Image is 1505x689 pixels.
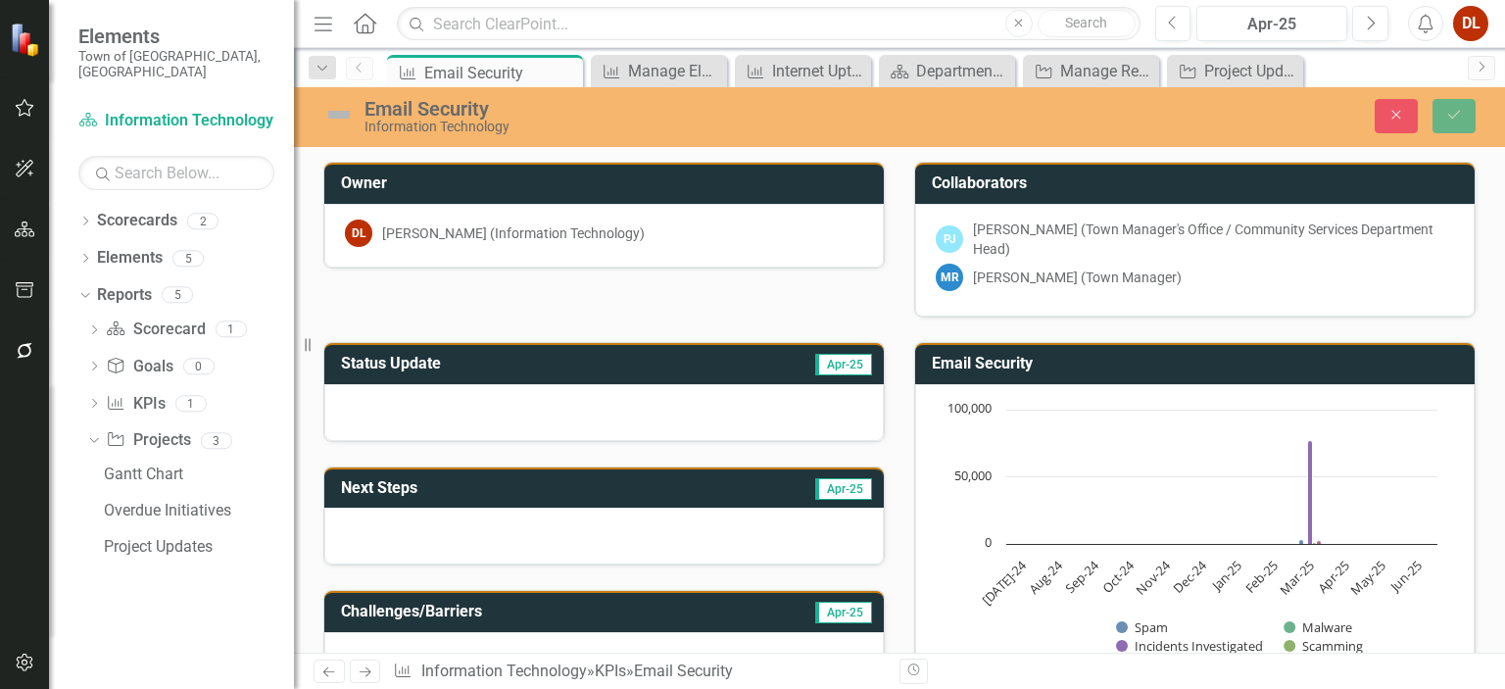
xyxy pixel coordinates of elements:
text: Nov-24 [1132,556,1174,598]
h3: Owner [341,174,874,192]
path: Mar-25, 76,919. Incidents Investigated. [1308,440,1313,544]
path: Mar-25, 60. Malware. [1303,543,1307,544]
div: Apr-25 [1203,13,1340,36]
path: Mar-25, 38. Policy. [1322,543,1326,544]
a: Internet Uptime % [740,59,866,83]
a: Scorecards [97,210,177,232]
div: 5 [162,287,193,304]
img: Not Defined [323,99,355,130]
text: Jun-25 [1385,557,1425,596]
h3: Email Security [932,355,1465,372]
h3: Next Steps [341,479,642,497]
a: KPIs [106,393,165,416]
button: Show Spam [1116,618,1168,636]
div: Email Security [364,98,961,120]
div: Gantt Chart [104,466,294,483]
path: Mar-25, 847. Scamming. [1312,542,1317,544]
a: Department Landing Page [884,59,1010,83]
a: Manage Reports [1028,59,1154,83]
div: 3 [201,432,232,449]
path: Mar-25, 3,560. Spam. [1299,539,1304,544]
a: Project Updates [1172,59,1298,83]
div: 5 [172,250,204,267]
div: 1 [175,395,207,412]
a: Elements [97,247,163,270]
path: Mar-25, 2,439. Phishing. [1317,540,1322,544]
text: Oct-24 [1098,556,1139,596]
div: Department Landing Page [916,59,1010,83]
text: Mar-25 [1276,557,1317,598]
button: Show Incidents Investigated [1116,637,1262,655]
text: May-25 [1347,557,1389,599]
div: Overdue Initiatives [104,502,294,519]
a: Manage Elements [596,59,722,83]
a: KPIs [595,662,626,680]
span: Elements [78,25,274,48]
a: Information Technology [421,662,587,680]
button: Show Malware [1284,618,1352,636]
a: Reports [97,284,152,307]
h3: Challenges/Barriers [341,603,717,620]
button: View chart menu, Chart [947,650,974,677]
text: 50,000 [954,467,992,484]
div: » » [393,661,885,683]
span: Apr-25 [815,354,872,375]
button: Apr-25 [1196,6,1347,41]
text: Feb-25 [1241,557,1282,597]
text: 100,000 [947,399,992,417]
a: Project Updates [99,531,294,563]
div: Information Technology [364,120,961,134]
div: [PERSON_NAME] (Town Manager) [973,268,1182,287]
a: Overdue Initiatives [99,495,294,526]
small: Town of [GEOGRAPHIC_DATA], [GEOGRAPHIC_DATA] [78,48,274,80]
a: Projects [106,429,190,452]
button: Show Scamming [1284,637,1363,655]
div: [PERSON_NAME] (Information Technology) [382,223,645,243]
button: DL [1453,6,1488,41]
text: Jan-25 [1206,557,1245,596]
text: Sep-24 [1061,556,1102,597]
span: Apr-25 [815,602,872,623]
a: Scorecard [106,319,205,341]
span: Search [1065,15,1107,30]
a: Goals [106,356,172,378]
div: MR [936,264,963,291]
img: ClearPoint Strategy [10,23,44,57]
span: Apr-25 [815,478,872,500]
div: DL [345,220,372,247]
text: [DATE]-24 [978,556,1031,609]
div: Internet Uptime % [772,59,866,83]
text: Aug-24 [1025,556,1066,597]
h3: Collaborators [932,174,1465,192]
input: Search ClearPoint... [397,7,1140,41]
a: Information Technology [78,110,274,132]
div: [PERSON_NAME] (Town Manager's Office / Community Services Department Head) [973,220,1454,259]
div: Email Security [424,61,578,85]
div: 0 [183,358,215,374]
div: PJ [936,225,963,253]
text: Dec-24 [1169,556,1210,597]
text: Apr-25 [1314,557,1353,596]
a: Gantt Chart [99,459,294,490]
div: Manage Reports [1060,59,1154,83]
button: Search [1038,10,1136,37]
text: 0 [985,533,992,551]
h3: Status Update [341,355,677,372]
div: 1 [216,321,247,338]
div: Email Security [634,662,733,680]
div: Manage Elements [628,59,722,83]
div: 2 [187,213,218,229]
input: Search Below... [78,156,274,190]
div: Project Updates [1204,59,1298,83]
div: Project Updates [104,538,294,556]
